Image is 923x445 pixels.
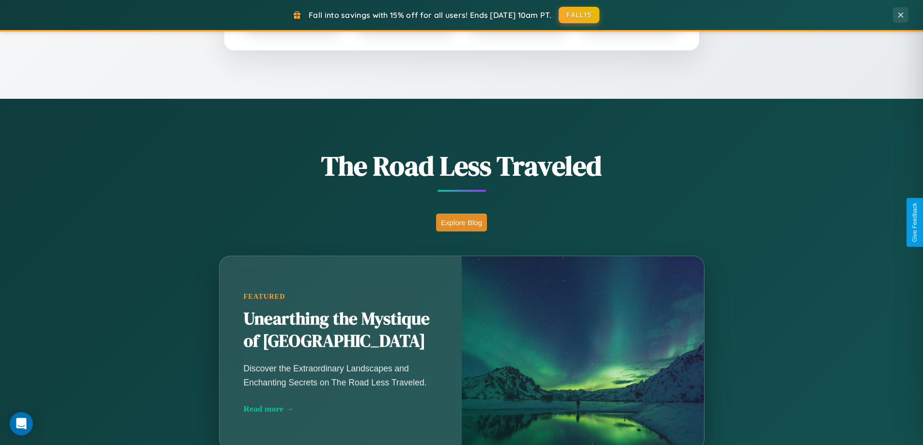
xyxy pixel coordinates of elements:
[244,404,438,414] div: Read more →
[171,147,752,184] h1: The Road Less Traveled
[309,10,551,20] span: Fall into savings with 15% off for all users! Ends [DATE] 10am PT.
[10,412,33,435] div: Open Intercom Messenger
[911,203,918,242] div: Give Feedback
[244,362,438,389] p: Discover the Extraordinary Landscapes and Enchanting Secrets on The Road Less Traveled.
[244,308,438,353] h2: Unearthing the Mystique of [GEOGRAPHIC_DATA]
[244,292,438,301] div: Featured
[559,7,599,23] button: FALL15
[436,214,487,231] button: Explore Blog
